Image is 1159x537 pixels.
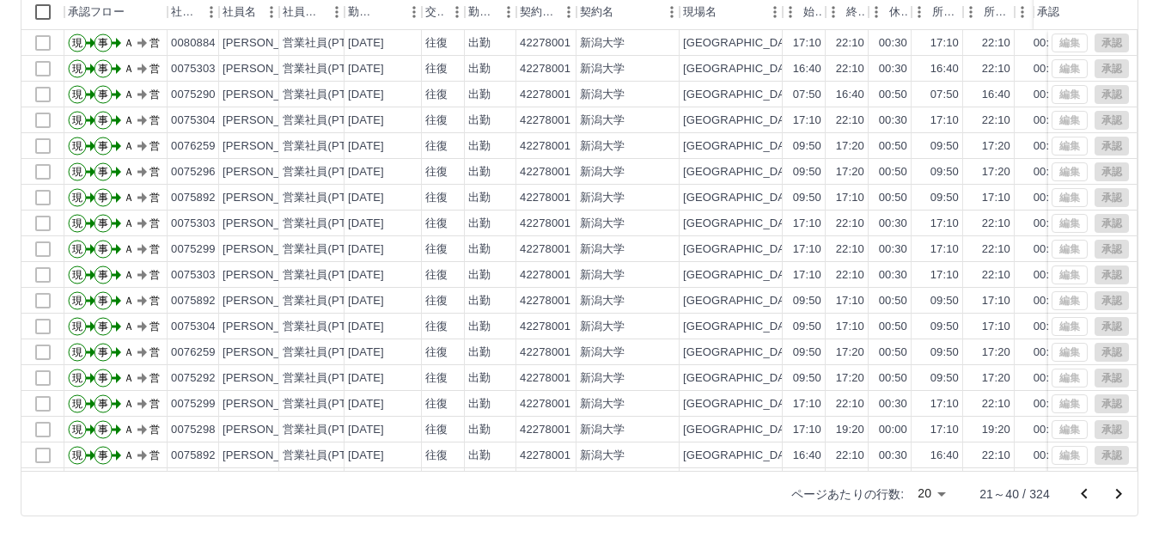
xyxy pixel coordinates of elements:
[348,113,384,129] div: [DATE]
[683,345,802,361] div: [GEOGRAPHIC_DATA]
[171,345,216,361] div: 0076259
[72,295,82,307] text: 現
[149,217,160,229] text: 営
[468,61,491,77] div: 出勤
[683,113,802,129] div: [GEOGRAPHIC_DATA]
[283,319,373,335] div: 営業社員(PT契約)
[348,267,384,284] div: [DATE]
[580,113,625,129] div: 新潟大学
[223,138,316,155] div: [PERSON_NAME]
[171,216,216,232] div: 0075303
[425,216,448,232] div: 往復
[124,166,134,178] text: Ａ
[580,267,625,284] div: 新潟大学
[72,243,82,255] text: 現
[98,63,108,75] text: 事
[793,164,821,180] div: 09:50
[348,319,384,335] div: [DATE]
[793,113,821,129] div: 17:10
[149,166,160,178] text: 営
[468,87,491,103] div: 出勤
[223,319,316,335] div: [PERSON_NAME]
[98,217,108,229] text: 事
[468,370,491,387] div: 出勤
[982,267,1010,284] div: 22:10
[98,166,108,178] text: 事
[124,37,134,49] text: Ａ
[520,345,570,361] div: 42278001
[468,293,491,309] div: 出勤
[580,138,625,155] div: 新潟大学
[580,164,625,180] div: 新潟大学
[793,87,821,103] div: 07:50
[793,190,821,206] div: 09:50
[425,241,448,258] div: 往復
[98,114,108,126] text: 事
[836,190,864,206] div: 17:10
[124,217,134,229] text: Ａ
[930,216,959,232] div: 17:10
[793,293,821,309] div: 09:50
[468,190,491,206] div: 出勤
[468,138,491,155] div: 出勤
[580,35,625,52] div: 新潟大学
[223,35,316,52] div: [PERSON_NAME]
[683,319,802,335] div: [GEOGRAPHIC_DATA]
[283,241,373,258] div: 営業社員(PT契約)
[72,114,82,126] text: 現
[1034,113,1062,129] div: 00:30
[1034,87,1062,103] div: 00:50
[1034,345,1062,361] div: 00:50
[72,166,82,178] text: 現
[580,293,625,309] div: 新潟大学
[879,113,907,129] div: 00:30
[425,35,448,52] div: 往復
[982,216,1010,232] div: 22:10
[982,164,1010,180] div: 17:20
[468,113,491,129] div: 出勤
[98,88,108,101] text: 事
[520,87,570,103] div: 42278001
[793,216,821,232] div: 17:10
[124,295,134,307] text: Ａ
[580,370,625,387] div: 新潟大学
[348,35,384,52] div: [DATE]
[836,35,864,52] div: 22:10
[580,319,625,335] div: 新潟大学
[930,241,959,258] div: 17:10
[520,267,570,284] div: 42278001
[171,241,216,258] div: 0075299
[836,138,864,155] div: 17:20
[171,319,216,335] div: 0075304
[283,113,373,129] div: 営業社員(PT契約)
[283,190,373,206] div: 営業社員(PT契約)
[836,113,864,129] div: 22:10
[982,319,1010,335] div: 17:10
[149,140,160,152] text: 営
[879,190,907,206] div: 00:50
[930,190,959,206] div: 09:50
[348,370,384,387] div: [DATE]
[836,61,864,77] div: 22:10
[72,269,82,281] text: 現
[520,113,570,129] div: 42278001
[149,37,160,49] text: 営
[793,267,821,284] div: 17:10
[425,345,448,361] div: 往復
[683,370,802,387] div: [GEOGRAPHIC_DATA]
[836,87,864,103] div: 16:40
[348,61,384,77] div: [DATE]
[348,241,384,258] div: [DATE]
[879,267,907,284] div: 00:30
[930,164,959,180] div: 09:50
[283,164,373,180] div: 営業社員(PT契約)
[836,267,864,284] div: 22:10
[348,138,384,155] div: [DATE]
[124,63,134,75] text: Ａ
[98,346,108,358] text: 事
[879,61,907,77] div: 00:30
[283,345,373,361] div: 営業社員(PT契約)
[72,88,82,101] text: 現
[911,481,952,506] div: 20
[580,87,625,103] div: 新潟大学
